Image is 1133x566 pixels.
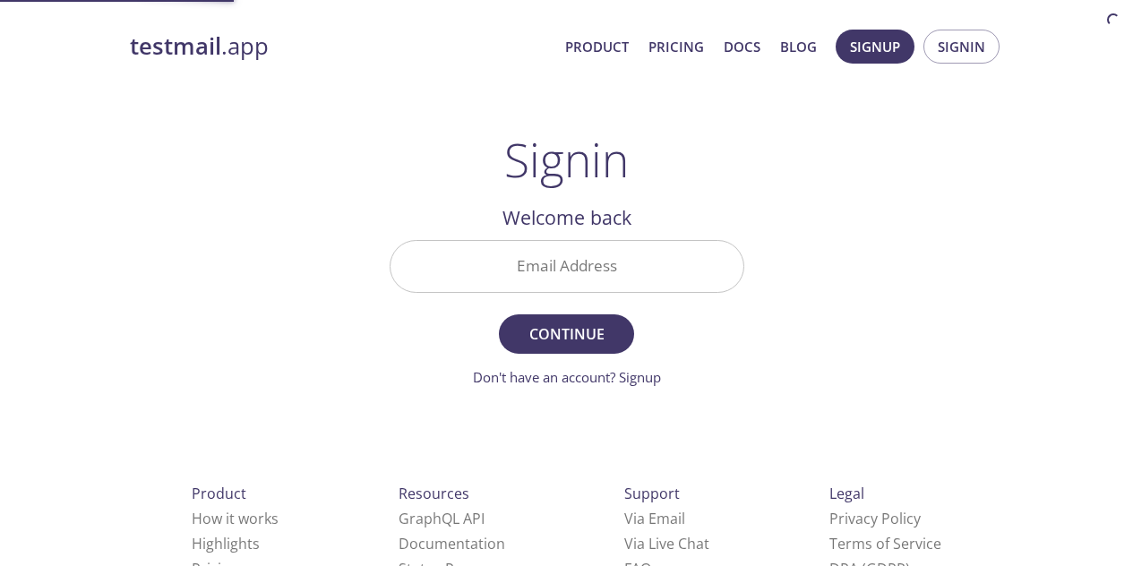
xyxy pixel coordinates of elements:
a: Pricing [648,35,704,58]
span: Support [624,484,680,503]
a: Via Email [624,509,685,528]
span: Resources [399,484,469,503]
a: Terms of Service [829,534,941,553]
span: Signin [938,35,985,58]
span: Continue [519,322,614,347]
a: Blog [780,35,817,58]
a: How it works [192,509,279,528]
a: Product [565,35,629,58]
a: Via Live Chat [624,534,709,553]
a: GraphQL API [399,509,485,528]
button: Continue [499,314,633,354]
a: Don't have an account? Signup [473,368,661,386]
a: testmail.app [130,31,551,62]
a: Docs [724,35,760,58]
span: Product [192,484,246,503]
a: Privacy Policy [829,509,921,528]
a: Highlights [192,534,260,553]
span: Signup [850,35,900,58]
h1: Signin [504,133,629,186]
h2: Welcome back [390,202,744,233]
button: Signin [923,30,1000,64]
span: Legal [829,484,864,503]
button: Signup [836,30,914,64]
strong: testmail [130,30,221,62]
a: Documentation [399,534,505,553]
